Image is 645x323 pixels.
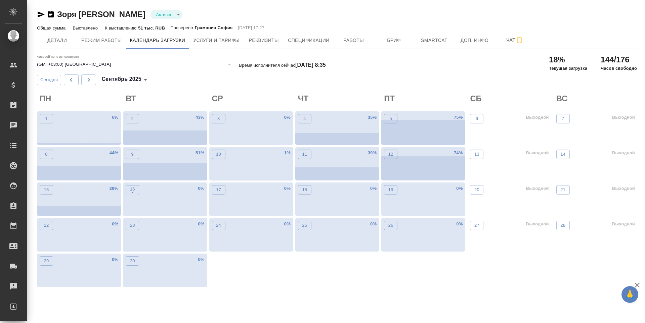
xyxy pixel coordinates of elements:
[212,150,225,159] button: 10
[126,114,139,123] button: 2
[612,221,635,227] p: Выходной
[556,150,570,159] button: 14
[212,93,293,104] h2: СР
[150,10,182,19] div: Активен
[388,151,393,158] p: 12
[298,93,379,104] h2: ЧТ
[284,150,291,156] p: 1 %
[526,185,549,192] p: Выходной
[130,190,135,196] p: •
[389,115,392,122] p: 5
[40,150,53,159] button: 8
[130,222,135,229] p: 23
[212,114,225,123] button: 3
[474,222,479,229] p: 27
[612,114,635,121] p: Выходной
[526,114,549,121] p: Выходной
[110,150,118,156] p: 44 %
[40,76,58,84] span: Сегодня
[41,36,73,45] span: Детали
[216,151,221,158] p: 10
[601,65,637,72] p: Часов свободно
[474,151,479,158] p: 13
[454,150,463,156] p: 74 %
[40,93,121,104] h2: ПН
[239,63,326,68] p: Время исполнителя сейчас
[112,114,118,121] p: 6 %
[288,36,329,45] span: Спецификации
[196,150,204,156] p: 51 %
[515,36,523,44] svg: Подписаться
[384,93,465,104] h2: ПТ
[470,185,483,195] button: 20
[154,12,174,17] button: Активен
[302,186,307,193] p: 18
[298,185,311,195] button: 18
[216,186,221,193] p: 17
[126,221,139,230] button: 23
[198,221,204,227] p: 0 %
[193,36,240,45] span: Услуги и тарифы
[418,36,450,45] span: Smartcat
[73,25,99,31] p: Выставлено
[384,221,397,230] button: 26
[562,115,564,122] p: 7
[195,24,233,31] p: Грамович София
[556,114,570,123] button: 7
[368,150,377,156] p: 39 %
[212,185,225,195] button: 17
[216,222,221,229] p: 24
[368,114,377,121] p: 35 %
[556,185,570,195] button: 21
[499,36,531,44] span: Чат
[196,114,204,121] p: 43 %
[384,185,397,195] button: 19
[476,115,478,122] p: 6
[612,150,635,156] p: Выходной
[298,221,311,230] button: 25
[601,54,637,65] h2: 144/176
[612,185,635,192] p: Выходной
[384,114,397,123] button: 5
[112,221,118,227] p: 0 %
[470,93,551,104] h2: СБ
[295,62,326,68] h4: [DATE] 8:35
[130,186,135,193] p: 16
[284,114,291,121] p: 0 %
[284,221,291,227] p: 0 %
[40,221,53,230] button: 22
[198,256,204,263] p: 0 %
[131,115,134,122] p: 2
[370,221,377,227] p: 0 %
[130,36,185,45] span: Календарь загрузки
[384,150,397,159] button: 12
[556,93,638,104] h2: ВС
[57,10,145,19] a: Зоря [PERSON_NAME]
[388,186,393,193] p: 19
[456,221,463,227] p: 0 %
[298,150,311,159] button: 11
[112,256,118,263] p: 0 %
[126,150,139,159] button: 9
[302,151,307,158] p: 11
[47,10,55,18] button: Скопировать ссылку
[621,286,638,303] button: 🙏
[45,151,47,158] p: 8
[170,24,195,31] p: Проверено
[560,151,565,158] p: 14
[131,151,134,158] p: 9
[81,36,122,45] span: Режим работы
[454,114,463,121] p: 75 %
[130,258,135,264] p: 30
[284,185,291,192] p: 0 %
[549,54,587,65] h2: 18%
[238,24,265,31] p: [DATE] 17:27
[526,150,549,156] p: Выходной
[624,287,636,302] span: 🙏
[101,74,149,85] div: Сентябрь 2025
[338,36,370,45] span: Работы
[298,114,311,123] button: 4
[44,258,49,264] p: 29
[556,221,570,230] button: 28
[126,93,207,104] h2: ВТ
